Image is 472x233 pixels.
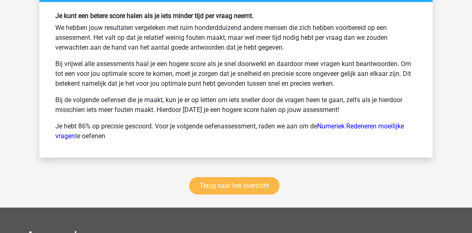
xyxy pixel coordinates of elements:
[55,95,417,115] p: Bij de volgende oefenset die je maakt, kun je er op letten om iets sneller door de vragen heen te...
[55,23,417,53] p: We hebben jouw resultaten vergeleken met ruim honderdduizend andere mensen die zich hebben voorbe...
[55,121,417,141] p: Je hebt 86% op precisie gescoord. Voor je volgende oefenassessment, raden we aan om de te oefenen
[55,12,417,20] h6: Je kunt een betere score halen als je iets minder tijd per vraag neemt.
[189,177,279,194] a: Terug naar het overzicht
[55,59,417,89] p: Bij vrijwel alle assessments haal je een hogere score als je snel doorwerkt en daardoor meer vrag...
